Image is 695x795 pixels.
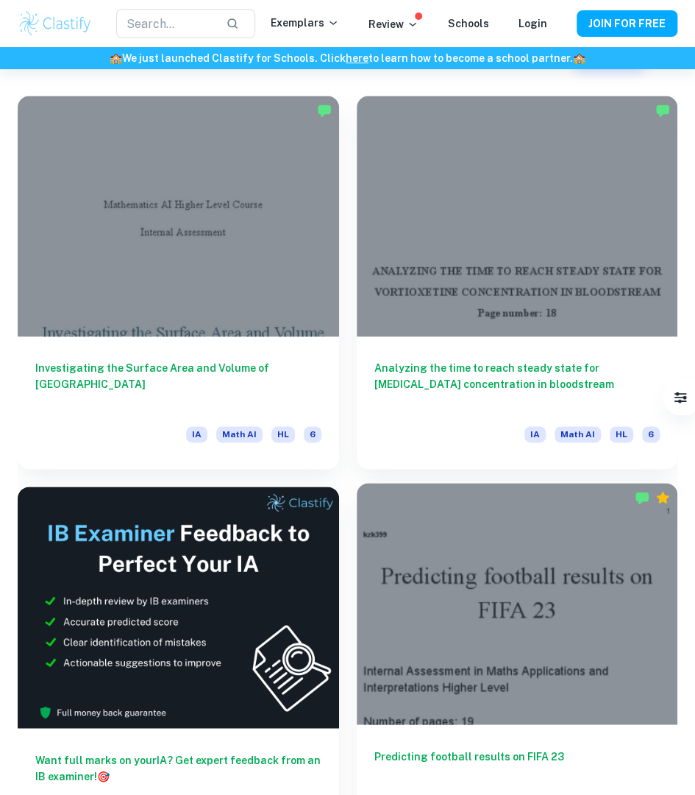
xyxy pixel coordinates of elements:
[610,426,633,442] span: HL
[35,752,321,784] h6: Want full marks on your IA ? Get expert feedback from an IB examiner!
[368,16,418,32] p: Review
[666,383,695,412] button: Filter
[346,52,368,64] a: here
[18,487,339,727] img: Thumbnail
[635,490,649,505] img: Marked
[97,770,110,782] span: 🎯
[271,15,339,31] p: Exemplars
[448,18,489,29] a: Schools
[357,96,678,469] a: Analyzing the time to reach steady state for [MEDICAL_DATA] concentration in bloodstreamIAMath AIHL6
[555,426,601,442] span: Math AI
[317,103,332,118] img: Marked
[116,9,214,38] input: Search...
[518,18,547,29] a: Login
[18,9,93,38] img: Clastify logo
[3,50,692,66] h6: We just launched Clastify for Schools. Click to learn how to become a school partner.
[524,426,546,442] span: IA
[186,426,207,442] span: IA
[110,52,122,64] span: 🏫
[374,360,660,409] h6: Analyzing the time to reach steady state for [MEDICAL_DATA] concentration in bloodstream
[655,490,670,505] div: Premium
[642,426,660,442] span: 6
[577,10,677,37] button: JOIN FOR FREE
[216,426,263,442] span: Math AI
[304,426,321,442] span: 6
[573,52,585,64] span: 🏫
[655,103,670,118] img: Marked
[271,426,295,442] span: HL
[35,360,321,409] h6: Investigating the Surface Area and Volume of [GEOGRAPHIC_DATA]
[18,96,339,469] a: Investigating the Surface Area and Volume of [GEOGRAPHIC_DATA]IAMath AIHL6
